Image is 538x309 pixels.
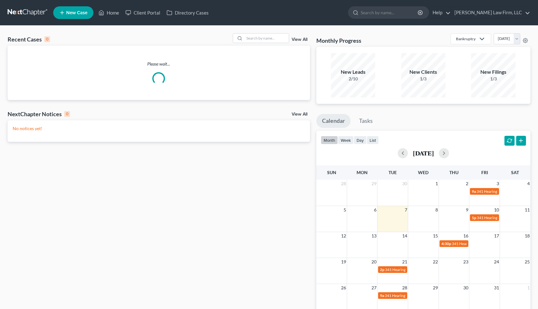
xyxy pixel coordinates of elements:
div: Bankruptcy [456,36,476,41]
div: New Clients [401,68,446,76]
a: Tasks [353,114,378,128]
span: Tue [389,170,397,175]
span: 24 [493,258,500,266]
span: 29 [432,284,439,292]
span: 12 [340,232,347,240]
div: 1/3 [401,76,446,82]
span: 8 [435,206,439,214]
span: 341 Hearing for [PERSON_NAME] [477,189,533,194]
a: Help [429,7,451,18]
p: No notices yet! [13,125,305,132]
a: Client Portal [122,7,163,18]
span: 341 Hearing for [PERSON_NAME], [PERSON_NAME] [385,267,473,272]
span: Mon [357,170,368,175]
div: 0 [64,111,70,117]
div: 1/3 [471,76,516,82]
span: 25 [524,258,530,266]
h2: [DATE] [413,150,434,156]
span: 11 [524,206,530,214]
button: month [321,136,338,144]
div: New Filings [471,68,516,76]
span: 31 [493,284,500,292]
span: Fri [481,170,488,175]
span: 22 [432,258,439,266]
span: 4:30p [441,241,451,246]
span: 6 [373,206,377,214]
span: 29 [371,180,377,187]
span: 23 [463,258,469,266]
span: 10 [493,206,500,214]
a: [PERSON_NAME] Law Firm, LLC [451,7,530,18]
span: 9a [380,293,384,298]
span: 27 [371,284,377,292]
span: 15 [432,232,439,240]
a: View All [292,37,307,42]
span: 341 Hearing for [PERSON_NAME] [452,241,509,246]
span: 2 [465,180,469,187]
span: 1 [527,284,530,292]
button: week [338,136,354,144]
span: 30 [402,180,408,187]
span: Thu [449,170,459,175]
span: 28 [402,284,408,292]
span: 341 Hearing for [PERSON_NAME] [477,215,534,220]
span: 341 Hearing for [PERSON_NAME] [385,293,441,298]
span: 16 [463,232,469,240]
input: Search by name... [244,34,289,43]
span: 30 [463,284,469,292]
span: 2p [380,267,384,272]
span: 13 [371,232,377,240]
span: 3 [496,180,500,187]
p: Please wait... [8,61,310,67]
a: Calendar [316,114,351,128]
div: 0 [44,36,50,42]
span: 20 [371,258,377,266]
div: Recent Cases [8,35,50,43]
span: 19 [340,258,347,266]
div: NextChapter Notices [8,110,70,118]
div: New Leads [331,68,375,76]
span: 14 [402,232,408,240]
a: View All [292,112,307,117]
span: 9 [465,206,469,214]
span: 26 [340,284,347,292]
span: 17 [493,232,500,240]
h3: Monthly Progress [316,37,361,44]
span: 1p [472,215,476,220]
button: day [354,136,367,144]
a: Directory Cases [163,7,212,18]
span: 9a [472,189,476,194]
span: 1 [435,180,439,187]
span: Sat [511,170,519,175]
span: Wed [418,170,428,175]
span: 7 [404,206,408,214]
span: 28 [340,180,347,187]
span: 21 [402,258,408,266]
div: 2/10 [331,76,375,82]
span: 5 [343,206,347,214]
span: 18 [524,232,530,240]
span: New Case [66,10,87,15]
span: Sun [327,170,336,175]
span: 4 [527,180,530,187]
a: Home [95,7,122,18]
input: Search by name... [361,7,419,18]
button: list [367,136,379,144]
